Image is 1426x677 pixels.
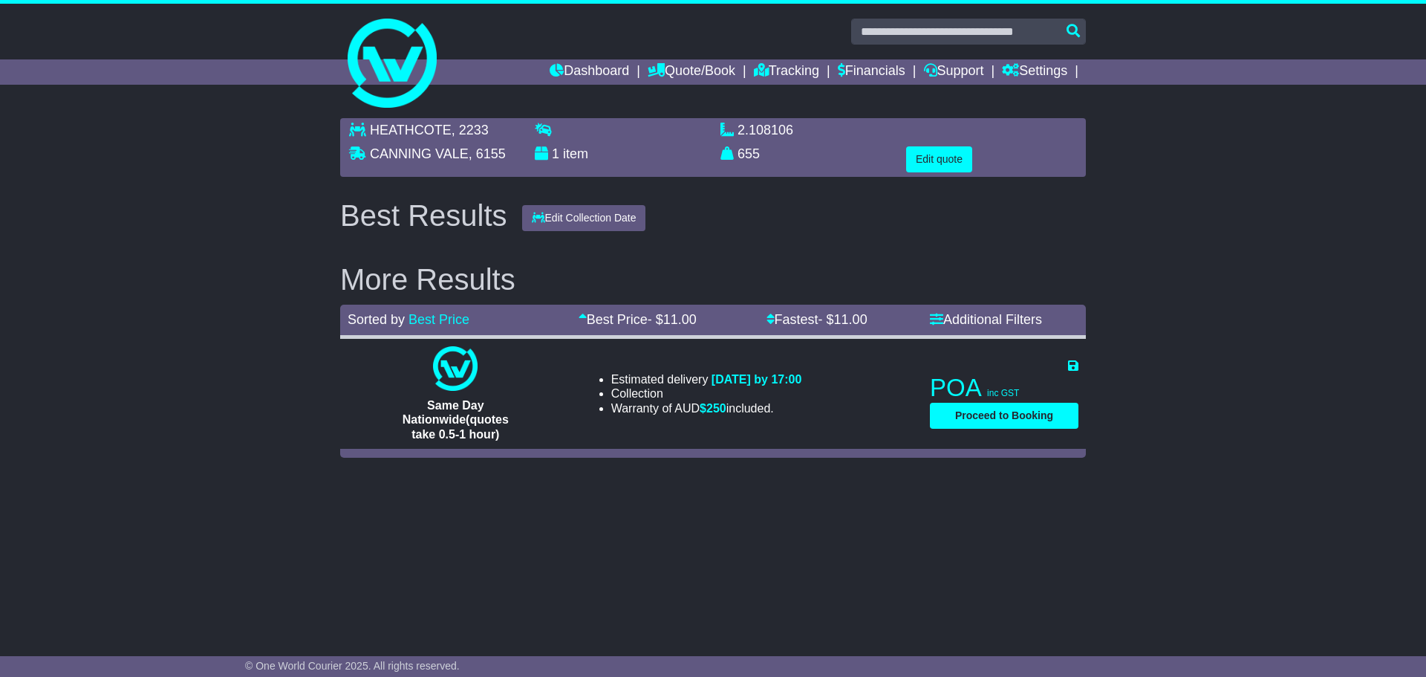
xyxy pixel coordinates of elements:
[766,312,867,327] a: Fastest- $11.00
[706,402,726,415] span: 250
[611,386,802,401] li: Collection
[663,312,697,327] span: 11.00
[930,403,1078,429] button: Proceed to Booking
[452,123,489,137] span: , 2233
[930,312,1042,327] a: Additional Filters
[340,263,1086,296] h2: More Results
[838,59,905,85] a: Financials
[469,146,506,161] span: , 6155
[563,146,588,161] span: item
[245,660,460,672] span: © One World Courier 2025. All rights reserved.
[738,146,760,161] span: 655
[987,388,1019,398] span: inc GST
[754,59,819,85] a: Tracking
[433,346,478,391] img: One World Courier: Same Day Nationwide(quotes take 0.5-1 hour)
[522,205,646,231] button: Edit Collection Date
[552,146,559,161] span: 1
[579,312,697,327] a: Best Price- $11.00
[648,59,735,85] a: Quote/Book
[611,401,802,415] li: Warranty of AUD included.
[550,59,629,85] a: Dashboard
[712,373,802,386] span: [DATE] by 17:00
[403,399,509,440] span: Same Day Nationwide(quotes take 0.5-1 hour)
[648,312,697,327] span: - $
[370,123,452,137] span: HEATHCOTE
[700,402,726,415] span: $
[930,373,1078,403] p: POA
[834,312,867,327] span: 11.00
[818,312,867,327] span: - $
[738,123,793,137] span: 2.108106
[906,146,972,172] button: Edit quote
[348,312,405,327] span: Sorted by
[611,372,802,386] li: Estimated delivery
[1002,59,1067,85] a: Settings
[924,59,984,85] a: Support
[370,146,469,161] span: CANNING VALE
[408,312,469,327] a: Best Price
[333,199,515,232] div: Best Results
